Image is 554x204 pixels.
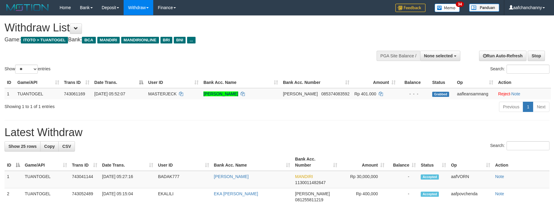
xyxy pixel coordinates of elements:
[64,91,85,96] span: 743061169
[15,88,62,99] td: TUANTOGEL
[70,171,100,188] td: 743041144
[449,171,493,188] td: aafVORN
[156,154,212,171] th: User ID: activate to sort column ascending
[156,171,212,188] td: BADAK777
[97,37,120,43] span: MANDIRI
[295,180,326,185] span: Copy 1130011482647 to clipboard
[295,191,330,196] span: [PERSON_NAME]
[82,37,96,43] span: BCA
[493,154,549,171] th: Action
[495,191,504,196] a: Note
[15,77,62,88] th: Game/API: activate to sort column ascending
[469,4,499,12] img: panduan.png
[387,171,418,188] td: -
[340,171,387,188] td: Rp 30,000,000
[490,65,549,74] label: Search:
[5,22,363,34] h1: Withdraw List
[495,174,504,179] a: Note
[5,141,40,151] a: Show 25 rows
[100,171,156,188] td: [DATE] 05:27:16
[421,174,439,180] span: Accepted
[507,65,549,74] input: Search:
[449,154,493,171] th: Op: activate to sort column ascending
[340,154,387,171] th: Amount: activate to sort column ascending
[5,88,15,99] td: 1
[5,126,549,139] h1: Latest Withdraw
[387,154,418,171] th: Balance: activate to sort column ascending
[456,2,464,7] span: 34
[295,174,313,179] span: MANDIRI
[22,171,70,188] td: TUANTOGEL
[395,4,426,12] img: Feedback.jpg
[5,37,363,43] h4: Game: Bank:
[203,91,238,96] a: [PERSON_NAME]
[5,171,22,188] td: 1
[146,77,201,88] th: User ID: activate to sort column ascending
[430,77,455,88] th: Status
[418,154,449,171] th: Status: activate to sort column ascending
[295,197,323,202] span: Copy 081255811219 to clipboard
[354,91,376,96] span: Rp 401.000
[5,77,15,88] th: ID
[62,77,92,88] th: Trans ID: activate to sort column ascending
[496,77,551,88] th: Action
[400,91,427,97] div: - - -
[455,77,496,88] th: Op: activate to sort column ascending
[40,141,59,151] a: Copy
[499,102,523,112] a: Previous
[507,141,549,150] input: Search:
[100,154,156,171] th: Date Trans.: activate to sort column ascending
[201,77,280,88] th: Bank Acc. Name: activate to sort column ascending
[214,191,258,196] a: EKA [PERSON_NAME]
[21,37,68,43] span: ITOTO > TUANTOGEL
[283,91,318,96] span: [PERSON_NAME]
[280,77,352,88] th: Bank Acc. Number: activate to sort column ascending
[160,37,172,43] span: BRI
[58,141,75,151] a: CSV
[293,154,340,171] th: Bank Acc. Number: activate to sort column ascending
[455,88,496,99] td: aafleansamnang
[528,51,545,61] a: Stop
[511,91,520,96] a: Note
[22,154,70,171] th: Game/API: activate to sort column ascending
[187,37,195,43] span: ...
[424,53,453,58] span: None selected
[5,3,50,12] img: MOTION_logo.png
[398,77,430,88] th: Balance
[214,174,249,179] a: [PERSON_NAME]
[174,37,186,43] span: BNI
[92,77,146,88] th: Date Trans.: activate to sort column descending
[321,91,349,96] span: Copy 085374083592 to clipboard
[5,154,22,171] th: ID: activate to sort column descending
[432,92,449,97] span: Grabbed
[496,88,551,99] td: ·
[8,144,37,149] span: Show 25 rows
[421,192,439,197] span: Accepted
[420,51,460,61] button: None selected
[94,91,125,96] span: [DATE] 05:52:07
[498,91,510,96] a: Reject
[212,154,293,171] th: Bank Acc. Name: activate to sort column ascending
[62,144,71,149] span: CSV
[44,144,55,149] span: Copy
[352,77,398,88] th: Amount: activate to sort column ascending
[533,102,549,112] a: Next
[5,101,226,110] div: Showing 1 to 1 of 1 entries
[148,91,177,96] span: MASTERJECK
[70,154,100,171] th: Trans ID: activate to sort column ascending
[435,4,460,12] img: Button%20Memo.svg
[479,51,526,61] a: Run Auto-Refresh
[377,51,420,61] div: PGA Site Balance /
[523,102,533,112] a: 1
[490,141,549,150] label: Search:
[15,65,38,74] select: Showentries
[121,37,159,43] span: MANDIRIONLINE
[5,65,50,74] label: Show entries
